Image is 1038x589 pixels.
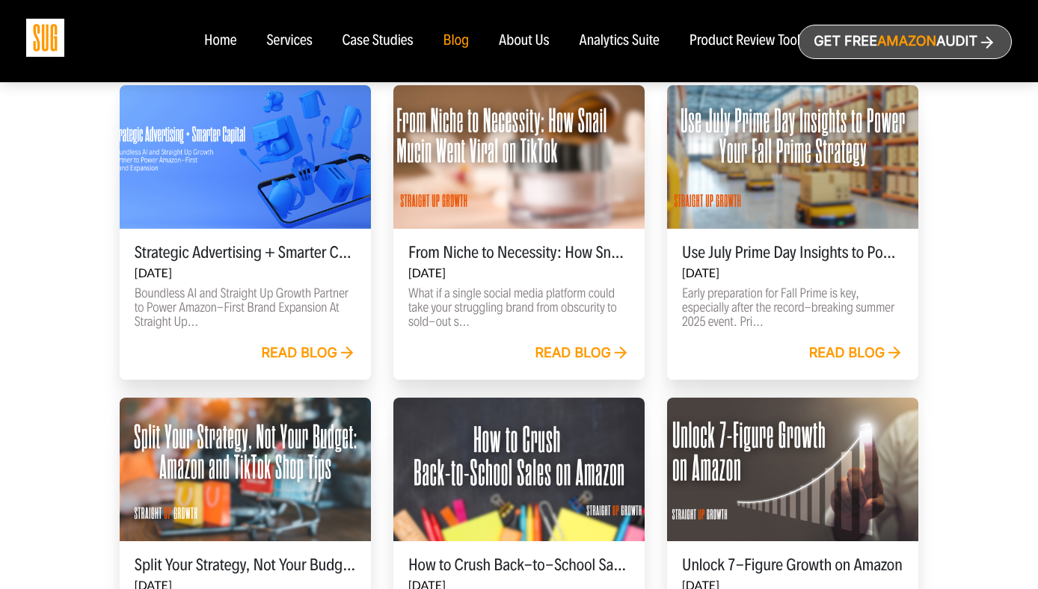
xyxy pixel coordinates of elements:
[535,345,630,362] a: Read blog
[343,33,414,49] a: Case Studies
[408,286,630,329] p: What if a single social media platform could take your struggling brand from obscurity to sold-ou...
[443,33,470,49] a: Blog
[204,33,236,49] a: Home
[809,345,904,362] a: Read blog
[499,33,550,49] a: About Us
[135,266,356,280] h6: [DATE]
[682,556,903,574] h5: Unlock 7-Figure Growth on Amazon
[877,34,936,49] span: Amazon
[135,244,356,262] h5: Strategic Advertising + Smarter Capital
[135,556,356,574] h5: Split Your Strategy, Not Your Budget: Amazon and TikTok Shop Tips
[135,286,356,329] p: Boundless AI and Straight Up Growth Partner to Power Amazon-First Brand Expansion At Straight Up...
[261,345,356,362] a: Read blog
[408,556,630,574] h5: How to Crush Back-to-School Sales on Amazon
[682,266,903,280] h6: [DATE]
[798,25,1012,59] a: Get freeAmazonAudit
[682,244,903,262] h5: Use July Prime Day Insights to Power Your Fall Prime Strategy
[580,33,660,49] a: Analytics Suite
[408,244,630,262] h5: From Niche to Necessity: How Snail Mucin Went Viral on TikTok
[408,266,630,280] h6: [DATE]
[26,19,64,57] img: Sug
[690,33,800,49] a: Product Review Tool
[682,286,903,329] p: Early preparation for Fall Prime is key, especially after the record-breaking summer 2025 event. ...
[266,33,312,49] a: Services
